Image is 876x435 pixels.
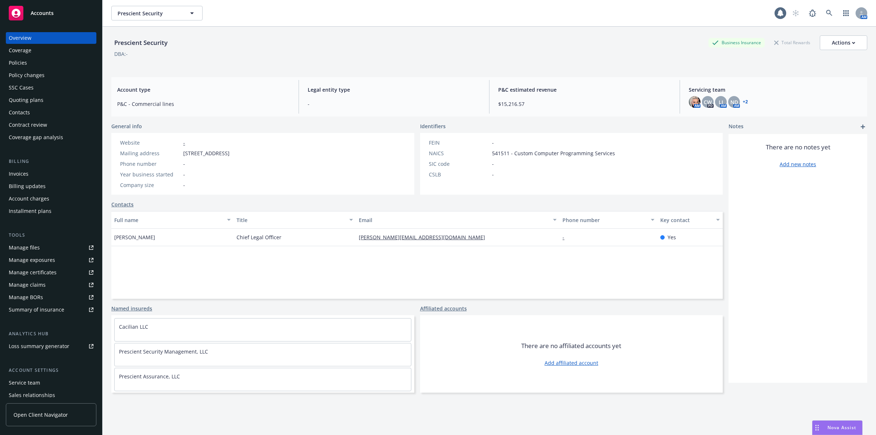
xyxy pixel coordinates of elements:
span: Yes [668,233,676,241]
a: Summary of insurance [6,304,96,316]
a: Contacts [6,107,96,118]
span: - [492,171,494,178]
div: SSC Cases [9,82,34,94]
div: Manage exposures [9,254,55,266]
a: Sales relationships [6,389,96,401]
a: Affiliated accounts [420,305,467,312]
button: Prescient Security [111,6,203,20]
a: Manage claims [6,279,96,291]
span: [PERSON_NAME] [114,233,155,241]
div: Tools [6,232,96,239]
span: Servicing team [689,86,861,94]
a: Billing updates [6,180,96,192]
span: There are no affiliated accounts yet [521,341,621,350]
div: SIC code [429,160,489,168]
a: SSC Cases [6,82,96,94]
div: Company size [120,181,180,189]
a: Contract review [6,119,96,131]
div: Billing [6,158,96,165]
div: CSLB [429,171,489,178]
span: Chief Legal Officer [237,233,281,241]
span: Notes [729,122,744,131]
span: ND [730,98,738,106]
div: Quoting plans [9,94,43,106]
div: Phone number [120,160,180,168]
div: Total Rewards [771,38,814,47]
div: Analytics hub [6,330,96,337]
a: Installment plans [6,205,96,217]
div: Service team [9,377,40,389]
div: Manage files [9,242,40,253]
span: Account type [117,86,290,94]
div: Key contact [660,216,712,224]
div: Summary of insurance [9,304,64,316]
a: add [858,122,867,131]
button: Full name [111,211,234,229]
a: Policy changes [6,69,96,81]
a: Loss summary generator [6,340,96,352]
span: Identifiers [420,122,446,130]
button: Title [234,211,356,229]
div: Policy changes [9,69,45,81]
span: CW [704,98,712,106]
a: Contacts [111,201,134,208]
span: LI [719,98,723,106]
img: photo [689,96,700,108]
span: Prescient Security [118,9,181,17]
a: Coverage gap analysis [6,131,96,143]
span: - [183,181,185,189]
div: Coverage [9,45,31,56]
a: Invoices [6,168,96,180]
div: Overview [9,32,31,44]
div: Phone number [562,216,646,224]
a: Switch app [839,6,853,20]
a: [PERSON_NAME][EMAIL_ADDRESS][DOMAIN_NAME] [359,234,491,241]
div: Billing updates [9,180,46,192]
button: Key contact [657,211,723,229]
a: Service team [6,377,96,389]
div: Loss summary generator [9,340,69,352]
a: Start snowing [788,6,803,20]
button: Nova Assist [812,420,862,435]
span: There are no notes yet [766,143,830,152]
button: Actions [820,35,867,50]
a: Manage files [6,242,96,253]
a: Accounts [6,3,96,23]
span: - [492,160,494,168]
a: Manage exposures [6,254,96,266]
span: $15,216.57 [498,100,671,108]
div: Title [237,216,345,224]
a: +2 [743,100,748,104]
a: Account charges [6,193,96,205]
div: NAICS [429,149,489,157]
span: Nova Assist [827,424,856,431]
div: FEIN [429,139,489,146]
a: Coverage [6,45,96,56]
span: Open Client Navigator [14,411,68,419]
a: Named insureds [111,305,152,312]
a: Manage BORs [6,291,96,303]
div: Mailing address [120,149,180,157]
span: 541511 - Custom Computer Programming Services [492,149,615,157]
div: Prescient Security [111,38,170,47]
span: [STREET_ADDRESS] [183,149,230,157]
div: Email [359,216,549,224]
span: - [308,100,480,108]
span: Accounts [31,10,54,16]
div: Account charges [9,193,49,205]
div: Drag to move [812,421,822,435]
a: Policies [6,57,96,69]
div: Contacts [9,107,30,118]
div: Full name [114,216,223,224]
a: Search [822,6,837,20]
a: Prescient Assurance, LLC [119,373,180,380]
span: - [183,160,185,168]
div: Actions [832,36,855,50]
button: Email [356,211,560,229]
a: - [562,234,570,241]
div: Website [120,139,180,146]
a: Report a Bug [805,6,820,20]
span: P&C estimated revenue [498,86,671,94]
div: Year business started [120,171,180,178]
